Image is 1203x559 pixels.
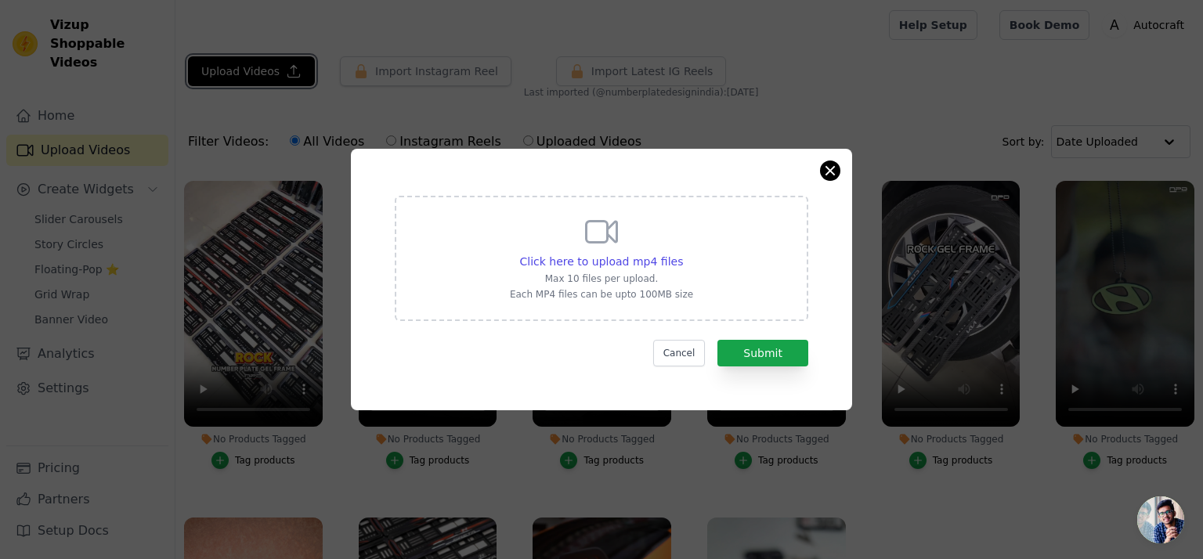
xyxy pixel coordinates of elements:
[1137,496,1184,543] a: Open chat
[717,340,808,366] button: Submit
[520,255,684,268] span: Click here to upload mp4 files
[653,340,706,366] button: Cancel
[510,288,693,301] p: Each MP4 files can be upto 100MB size
[510,272,693,285] p: Max 10 files per upload.
[821,161,840,180] button: Close modal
